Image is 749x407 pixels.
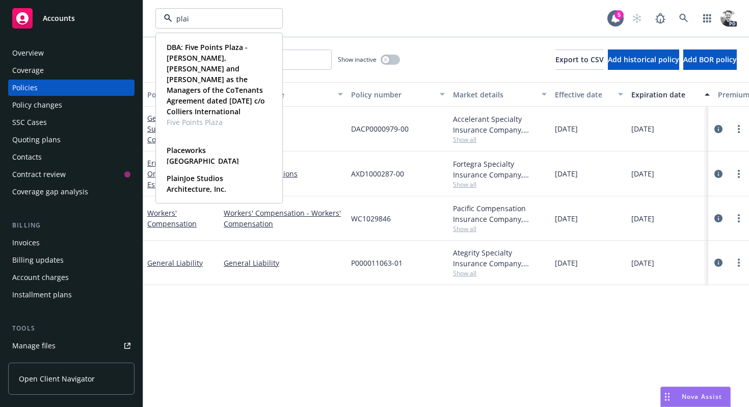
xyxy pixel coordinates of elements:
a: General Liability [147,258,203,268]
a: Switch app [697,8,717,29]
a: Contract review [8,166,135,183]
span: [DATE] [555,123,578,134]
span: Nova Assist [682,392,722,401]
button: Nova Assist [660,387,731,407]
a: more [733,123,745,135]
button: Expiration date [627,82,714,107]
span: DACP0000979-00 [351,123,409,134]
span: Show all [453,224,547,233]
a: Pollution [224,118,343,129]
a: Billing updates [8,252,135,268]
button: Export to CSV [555,49,604,70]
span: WC1029846 [351,213,391,224]
span: [DATE] [555,258,578,268]
span: [DATE] [555,213,578,224]
button: Add BOR policy [683,49,737,70]
button: Policy number [347,82,449,107]
span: [DATE] [631,123,654,134]
span: [DATE] [631,258,654,268]
a: Overview [8,45,135,61]
a: Errors and Omissions [224,168,343,179]
span: [DATE] [631,168,654,179]
div: Ategrity Specialty Insurance Company, Ategrity Specialty Insurance Company, Amwins [453,247,547,269]
a: Account charges [8,269,135,286]
a: General Liability [224,258,343,268]
span: AXD1000287-00 [351,168,404,179]
strong: Placeworks [GEOGRAPHIC_DATA][PERSON_NAME] [167,145,239,176]
button: Effective date [551,82,627,107]
div: Tools [8,323,135,334]
a: more [733,257,745,269]
a: Search [674,8,694,29]
a: Workers' Compensation [147,208,197,228]
div: Installment plans [12,287,72,303]
span: - SuperOS Construction Co [147,113,205,144]
button: Lines of coverage [220,82,347,107]
div: Policy details [147,89,204,100]
div: Contacts [12,149,42,165]
input: Filter by keyword [172,13,262,24]
div: Policies [12,80,38,96]
span: Show all [453,269,547,277]
span: [DATE] [631,213,654,224]
div: Overview [12,45,44,61]
a: Errors and Omissions [147,158,208,189]
div: Contract review [12,166,66,183]
div: Manage files [12,338,56,354]
a: General Liability [224,129,343,140]
a: more [733,212,745,224]
div: Coverage [12,62,44,79]
img: photo [720,10,737,27]
a: Installment plans [8,287,135,303]
div: Effective date [555,89,612,100]
span: Show all [453,135,547,144]
div: Policy changes [12,97,62,113]
span: Add BOR policy [683,55,737,64]
a: Workers' Compensation - Workers' Compensation [224,208,343,229]
a: Coverage [8,62,135,79]
div: Policy number [351,89,434,100]
strong: PlainJoe Studios Architecture, Inc. [167,173,226,194]
div: Expiration date [631,89,699,100]
div: Drag to move [661,387,674,406]
span: Add historical policy [608,55,679,64]
div: SSC Cases [12,114,47,131]
div: Quoting plans [12,132,61,148]
a: Policy changes [8,97,135,113]
div: 5 [614,10,624,19]
a: General Liability [147,113,205,144]
div: Pacific Compensation Insurance Company, CopperPoint Insurance Companies [453,203,547,224]
a: Manage files [8,338,135,354]
a: Start snowing [627,8,647,29]
span: Open Client Navigator [19,373,95,384]
a: SSC Cases [8,114,135,131]
div: Invoices [12,235,40,251]
a: more [733,168,745,180]
a: Report a Bug [650,8,671,29]
a: circleInformation [712,123,725,135]
a: Invoices [8,235,135,251]
button: Policy details [143,82,220,107]
div: Coverage gap analysis [12,184,88,200]
span: Show inactive [338,55,377,64]
a: circleInformation [712,257,725,269]
div: Market details [453,89,536,100]
strong: DBA: Five Points Plaza - [PERSON_NAME], [PERSON_NAME] and [PERSON_NAME] as the Managers of the Co... [167,42,265,116]
span: Export to CSV [555,55,604,64]
div: Account charges [12,269,69,286]
a: Accounts [8,4,135,33]
div: Billing updates [12,252,64,268]
span: Five Points Plaza [167,117,270,128]
div: Fortegra Specialty Insurance Company, Fortegra Specialty Insurance Company, Axon Underwriting Ser... [453,159,547,180]
a: circleInformation [712,168,725,180]
span: Show all [453,180,547,189]
a: Quoting plans [8,132,135,148]
a: circleInformation [712,212,725,224]
span: P000011063-01 [351,258,403,268]
span: [DATE] [555,168,578,179]
button: Add historical policy [608,49,679,70]
a: Contacts [8,149,135,165]
a: Coverage gap analysis [8,184,135,200]
a: Policies [8,80,135,96]
div: Accelerant Specialty Insurance Company, Accelerant, Amwins [453,114,547,135]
